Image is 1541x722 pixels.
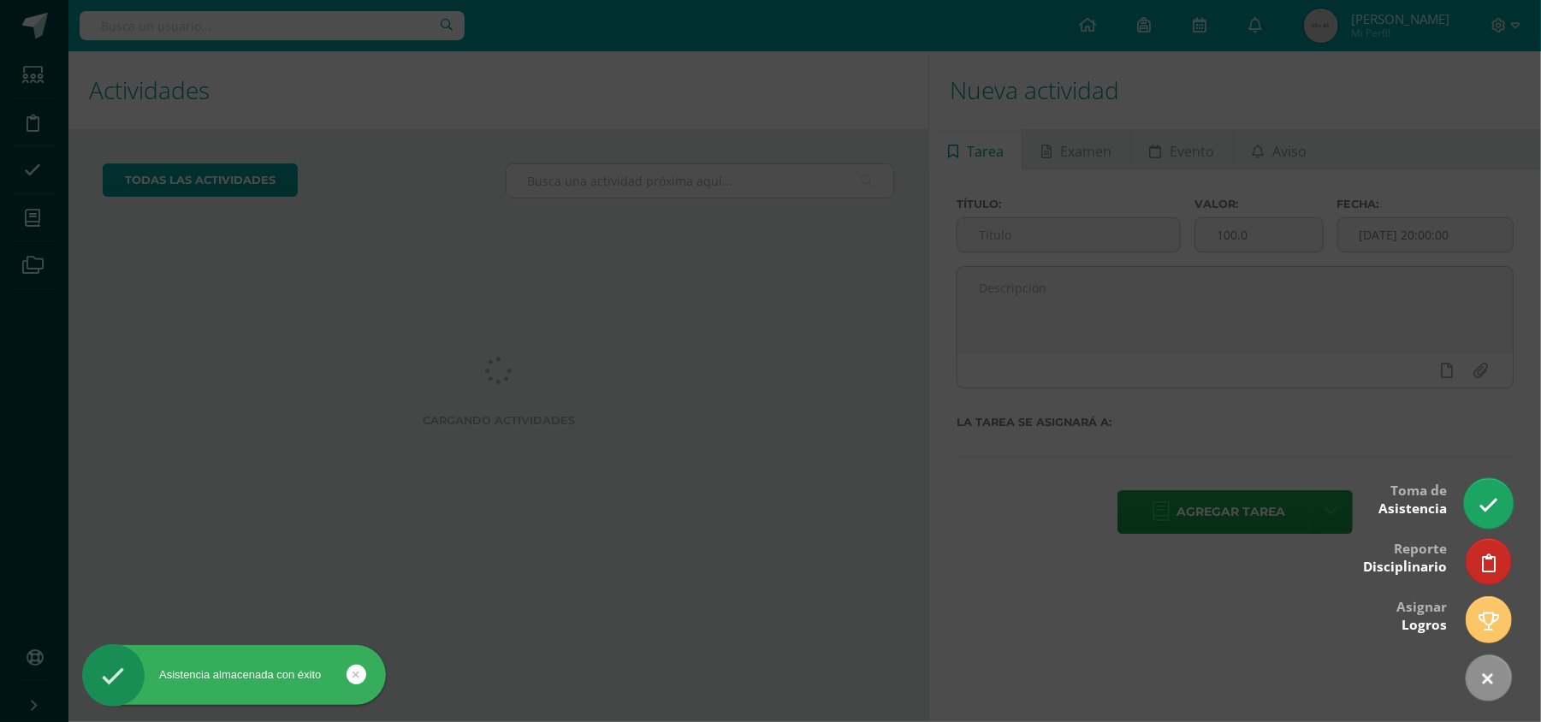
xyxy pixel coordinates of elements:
[82,667,386,683] div: Asistencia almacenada con éxito
[1378,470,1447,526] div: Toma de
[1402,616,1447,634] span: Logros
[1363,529,1447,584] div: Reporte
[1396,587,1447,642] div: Asignar
[1363,558,1447,576] span: Disciplinario
[1378,500,1447,518] span: Asistencia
